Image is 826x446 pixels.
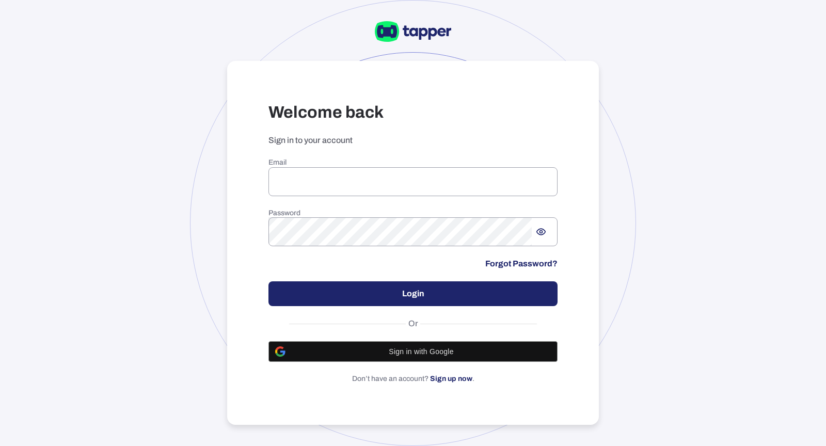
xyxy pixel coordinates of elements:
p: Don’t have an account? . [268,374,558,384]
button: Show password [532,222,550,241]
h6: Password [268,209,558,218]
h6: Email [268,158,558,167]
a: Forgot Password? [485,259,558,269]
a: Sign up now [430,375,472,383]
h3: Welcome back [268,102,558,123]
span: Sign in with Google [292,347,551,356]
button: Login [268,281,558,306]
span: Or [406,318,421,329]
p: Sign in to your account [268,135,558,146]
button: Sign in with Google [268,341,558,362]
